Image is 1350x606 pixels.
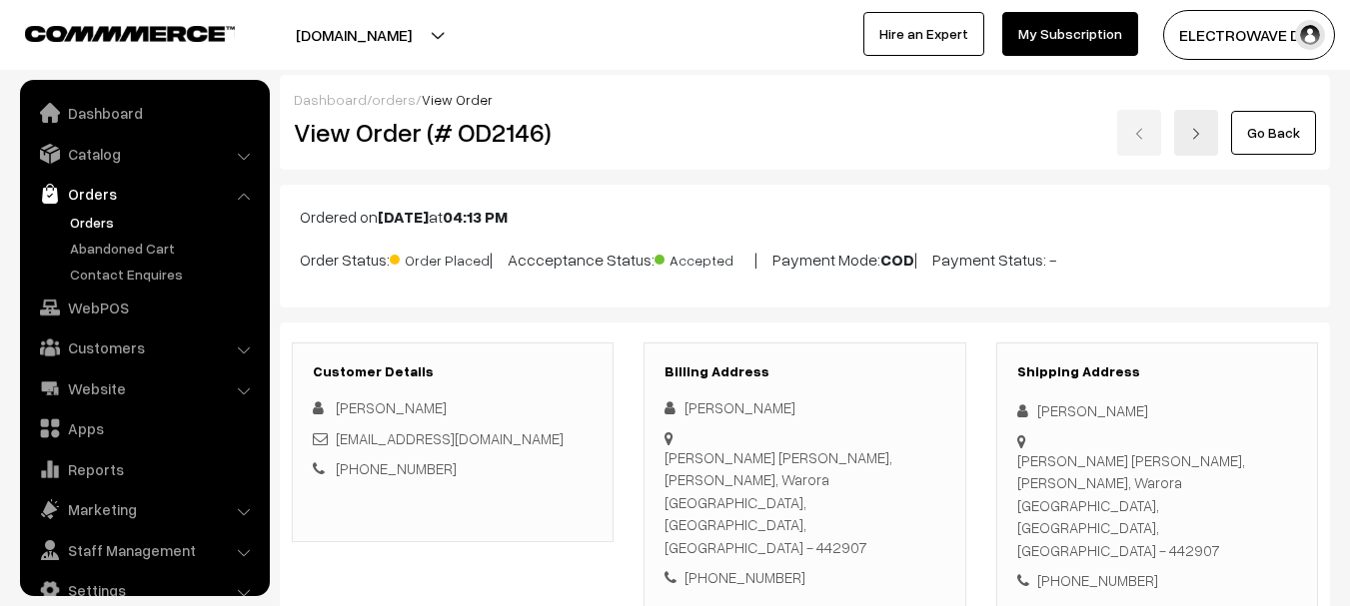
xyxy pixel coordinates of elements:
[422,91,493,108] span: View Order
[1002,12,1138,56] a: My Subscription
[65,264,263,285] a: Contact Enquires
[336,398,447,416] span: [PERSON_NAME]
[336,429,564,447] a: [EMAIL_ADDRESS][DOMAIN_NAME]
[25,491,263,527] a: Marketing
[665,396,944,419] div: [PERSON_NAME]
[294,89,1316,110] div: / /
[1231,111,1316,155] a: Go Back
[25,26,235,41] img: COMMMERCE
[665,363,944,380] h3: Billing Address
[1190,128,1202,140] img: right-arrow.png
[378,207,429,227] b: [DATE]
[300,205,1310,229] p: Ordered on at
[336,459,457,477] a: [PHONE_NUMBER]
[443,207,508,227] b: 04:13 PM
[65,238,263,259] a: Abandoned Cart
[665,446,944,559] div: [PERSON_NAME] [PERSON_NAME], [PERSON_NAME], Warora [GEOGRAPHIC_DATA], [GEOGRAPHIC_DATA], [GEOGRAP...
[1017,569,1297,592] div: [PHONE_NUMBER]
[226,10,482,60] button: [DOMAIN_NAME]
[25,329,263,365] a: Customers
[25,176,263,212] a: Orders
[65,212,263,233] a: Orders
[665,566,944,589] div: [PHONE_NUMBER]
[25,20,200,44] a: COMMMERCE
[1163,10,1335,60] button: ELECTROWAVE DE…
[655,245,754,271] span: Accepted
[390,245,490,271] span: Order Placed
[372,91,416,108] a: orders
[313,363,593,380] h3: Customer Details
[1017,363,1297,380] h3: Shipping Address
[863,12,984,56] a: Hire an Expert
[25,451,263,487] a: Reports
[1017,399,1297,422] div: [PERSON_NAME]
[300,245,1310,272] p: Order Status: | Accceptance Status: | Payment Mode: | Payment Status: -
[25,136,263,172] a: Catalog
[1017,449,1297,562] div: [PERSON_NAME] [PERSON_NAME], [PERSON_NAME], Warora [GEOGRAPHIC_DATA], [GEOGRAPHIC_DATA], [GEOGRAP...
[25,532,263,568] a: Staff Management
[294,91,367,108] a: Dashboard
[880,250,914,270] b: COD
[25,410,263,446] a: Apps
[25,95,263,131] a: Dashboard
[294,117,615,148] h2: View Order (# OD2146)
[1295,20,1325,50] img: user
[25,370,263,406] a: Website
[25,290,263,325] a: WebPOS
